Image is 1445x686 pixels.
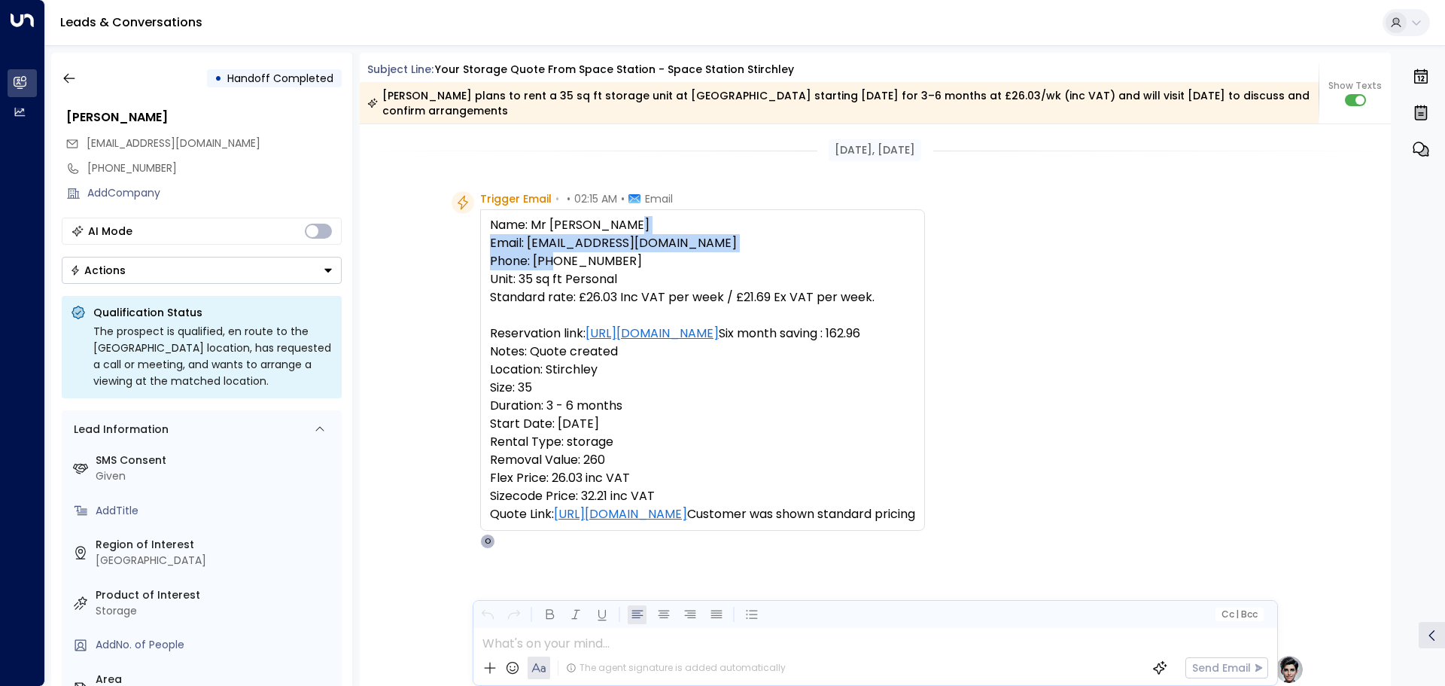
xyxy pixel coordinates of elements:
span: Handoff Completed [227,71,333,86]
button: Cc|Bcc [1215,608,1263,622]
div: The agent signature is added automatically [566,661,786,675]
span: Show Texts [1328,79,1382,93]
label: SMS Consent [96,453,336,468]
div: • [214,65,222,92]
div: Lead Information [68,422,169,438]
div: Button group with a nested menu [62,257,342,284]
label: Region of Interest [96,537,336,553]
span: [EMAIL_ADDRESS][DOMAIN_NAME] [87,136,260,151]
span: Email [645,191,673,206]
label: Product of Interest [96,587,336,603]
div: [PHONE_NUMBER] [87,160,342,176]
div: Actions [70,264,126,277]
div: AddTitle [96,503,336,519]
pre: Name: Mr [PERSON_NAME] Email: [EMAIL_ADDRESS][DOMAIN_NAME] Phone: [PHONE_NUMBER] Unit: 35 sq ft P... [490,216,915,523]
div: AddNo. of People [96,637,336,653]
div: AddCompany [87,185,342,201]
span: • [567,191,570,206]
span: | [1236,609,1239,620]
div: [DATE], [DATE] [829,139,921,161]
button: Actions [62,257,342,284]
p: Qualification Status [93,305,333,320]
div: Your storage quote from Space Station - Space Station Stirchley [435,62,794,78]
a: [URL][DOMAIN_NAME] [586,325,719,343]
button: Undo [478,605,497,624]
span: Trigger Email [480,191,552,206]
a: [URL][DOMAIN_NAME] [554,505,687,523]
div: [PERSON_NAME] plans to rent a 35 sq ft storage unit at [GEOGRAPHIC_DATA] starting [DATE] for 3–6 ... [367,88,1310,118]
div: [GEOGRAPHIC_DATA] [96,553,336,569]
div: AI Mode [88,224,132,239]
div: O [480,534,495,549]
div: The prospect is qualified, en route to the [GEOGRAPHIC_DATA] location, has requested a call or me... [93,323,333,389]
img: profile-logo.png [1274,654,1304,684]
span: 02:15 AM [574,191,617,206]
span: • [555,191,559,206]
span: bunkie_cw@hotmail.com [87,136,260,151]
span: Cc Bcc [1221,609,1257,620]
a: Leads & Conversations [60,14,202,31]
div: [PERSON_NAME] [66,108,342,127]
div: Storage [96,603,336,619]
span: • [621,191,625,206]
div: Given [96,468,336,484]
span: Subject Line: [367,62,433,77]
button: Redo [504,605,523,624]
